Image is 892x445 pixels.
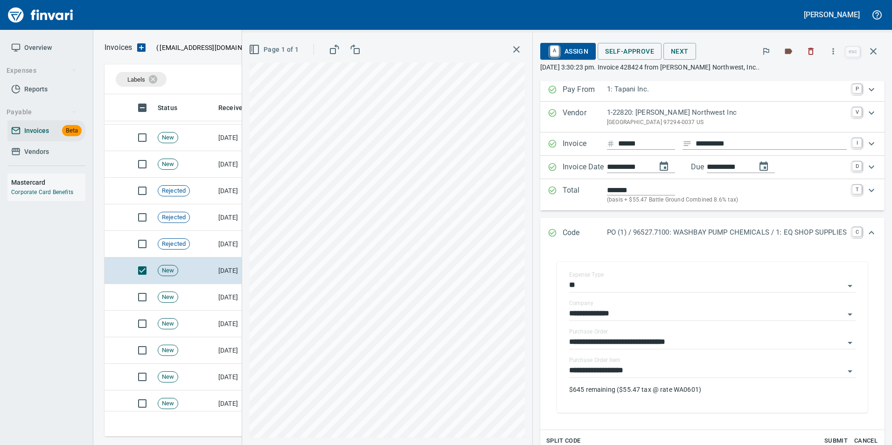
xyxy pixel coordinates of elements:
[540,218,885,249] div: Expand
[215,257,266,284] td: [DATE]
[7,79,85,100] a: Reports
[569,329,608,335] label: Purchase Order
[3,104,81,121] button: Payable
[607,107,847,118] p: 1-22820: [PERSON_NAME] Northwest Inc
[105,42,132,53] p: Invoices
[801,7,862,22] button: [PERSON_NAME]
[218,102,258,113] span: Received
[7,141,85,162] a: Vendors
[6,4,76,26] img: Finvari
[215,364,266,390] td: [DATE]
[158,187,189,195] span: Rejected
[151,43,269,52] p: ( )
[852,138,862,147] a: I
[158,240,189,249] span: Rejected
[62,125,82,136] span: Beta
[215,311,266,337] td: [DATE]
[778,41,799,62] button: Labels
[563,107,607,127] p: Vendor
[607,227,847,238] p: PO (1) / 96527.7100: WASHBAY PUMP CHEMICALS / 1: EQ SHOP SUPPLIES
[607,138,614,149] svg: Invoice number
[598,43,662,60] button: Self-Approve
[540,43,596,60] button: AAssign
[852,227,862,236] a: C
[105,42,132,53] nav: breadcrumb
[843,336,857,349] button: Open
[158,133,178,142] span: New
[215,204,266,231] td: [DATE]
[563,161,607,174] p: Invoice Date
[7,120,85,141] a: InvoicesBeta
[563,138,607,150] p: Invoice
[158,266,178,275] span: New
[607,84,847,95] p: 1: Tapani Inc.
[247,41,302,58] button: Page 1 of 1
[7,65,77,76] span: Expenses
[24,125,49,137] span: Invoices
[127,76,145,83] span: Labels
[3,62,81,79] button: Expenses
[158,293,178,302] span: New
[158,102,189,113] span: Status
[607,195,847,205] p: (basis + $55.47 Battle Ground Combined 8.6% tax)
[548,43,588,59] span: Assign
[158,160,178,169] span: New
[540,63,885,72] p: [DATE] 3:30:23 pm. Invoice 428424 from [PERSON_NAME] Northwest, Inc..
[540,132,885,156] div: Expand
[11,189,73,195] a: Corporate Card Benefits
[569,385,856,394] p: $645 remaining ($55.47 tax @ rate WA0601)
[158,346,178,355] span: New
[843,365,857,378] button: Open
[158,399,178,408] span: New
[215,390,266,417] td: [DATE]
[569,272,604,278] label: Expense Type
[852,161,862,171] a: D
[607,118,847,127] p: [GEOGRAPHIC_DATA] 97294-0037 US
[218,102,246,113] span: Received
[671,46,689,57] span: Next
[852,185,862,194] a: T
[691,161,735,173] p: Due
[24,146,49,158] span: Vendors
[843,40,885,63] span: Close invoice
[158,373,178,382] span: New
[683,139,692,148] svg: Invoice description
[215,284,266,311] td: [DATE]
[540,102,885,132] div: Expand
[563,84,607,96] p: Pay From
[801,41,821,62] button: Discard
[843,308,857,321] button: Open
[663,43,696,60] button: Next
[215,125,266,151] td: [DATE]
[540,156,885,179] div: Expand
[852,107,862,117] a: V
[116,72,167,87] div: Labels
[846,47,860,57] a: esc
[215,178,266,204] td: [DATE]
[843,279,857,292] button: Open
[7,37,85,58] a: Overview
[11,177,85,188] h6: Mastercard
[24,83,48,95] span: Reports
[251,44,299,56] span: Page 1 of 1
[24,42,52,54] span: Overview
[653,155,675,178] button: change date
[852,84,862,93] a: P
[158,213,189,222] span: Rejected
[158,102,177,113] span: Status
[563,185,607,205] p: Total
[569,358,620,363] label: Purchase Order Item
[756,41,776,62] button: Flag
[605,46,654,57] span: Self-Approve
[215,151,266,178] td: [DATE]
[804,10,860,20] h5: [PERSON_NAME]
[569,301,593,306] label: Company
[540,179,885,210] div: Expand
[215,231,266,257] td: [DATE]
[159,43,266,52] span: [EMAIL_ADDRESS][DOMAIN_NAME]
[540,78,885,102] div: Expand
[550,46,559,56] a: A
[158,320,178,328] span: New
[7,106,77,118] span: Payable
